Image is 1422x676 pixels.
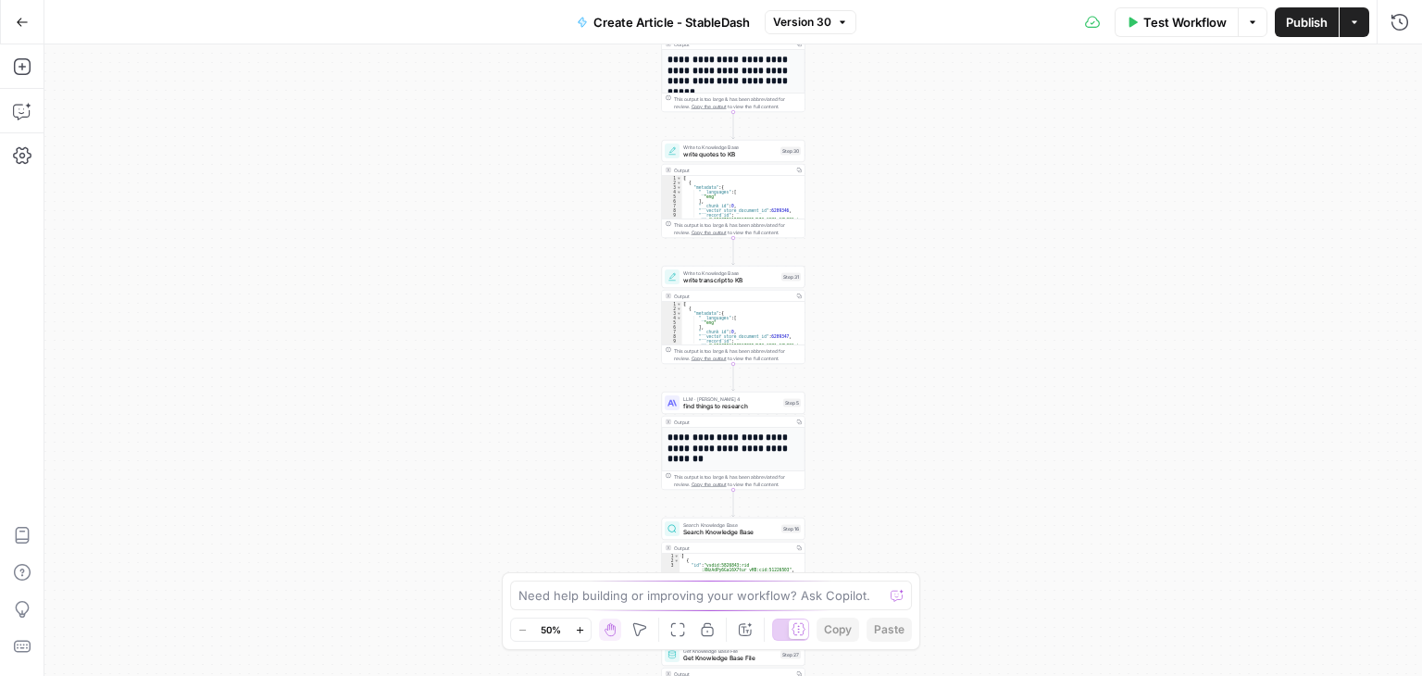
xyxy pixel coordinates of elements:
[732,490,735,517] g: Edge from step_5 to step_16
[674,95,801,110] div: This output is too large & has been abbreviated for review. to view the full content.
[662,302,682,307] div: 1
[662,563,680,572] div: 3
[662,204,682,208] div: 7
[674,293,791,300] div: Output
[677,307,682,311] span: Toggle code folding, rows 2 through 12
[662,320,682,325] div: 5
[683,144,777,151] span: Write to Knowledge Base
[874,621,904,638] span: Paste
[674,473,801,488] div: This output is too large & has been abbreviated for review. to view the full content.
[683,647,777,655] span: Get Knowledge Base File
[677,181,682,185] span: Toggle code folding, rows 2 through 12
[674,554,680,558] span: Toggle code folding, rows 1 through 7
[683,402,780,411] span: find things to research
[677,190,682,194] span: Toggle code folding, rows 4 through 6
[677,176,682,181] span: Toggle code folding, rows 1 through 13
[662,176,682,181] div: 1
[662,266,805,364] div: Write to Knowledge Basewrite transcript to KBStep 31Output[ { "metadata":{ "__languages":[ "eng" ...
[773,14,831,31] span: Version 30
[683,269,778,277] span: Write to Knowledge Base
[683,150,777,159] span: write quotes to KB
[732,238,735,265] g: Edge from step_30 to step_31
[674,558,680,563] span: Toggle code folding, rows 2 through 6
[662,325,682,330] div: 6
[732,364,735,391] g: Edge from step_31 to step_5
[674,419,791,426] div: Output
[683,654,777,663] span: Get Knowledge Base File
[677,316,682,320] span: Toggle code folding, rows 4 through 6
[783,399,801,407] div: Step 5
[674,41,791,48] div: Output
[566,7,761,37] button: Create Article - StableDash
[683,521,778,529] span: Search Knowledge Base
[1115,7,1238,37] button: Test Workflow
[867,618,912,642] button: Paste
[765,10,856,34] button: Version 30
[541,622,561,637] span: 50%
[1275,7,1339,37] button: Publish
[662,311,682,316] div: 3
[683,528,778,537] span: Search Knowledge Base
[662,330,682,334] div: 7
[781,273,801,282] div: Step 31
[662,190,682,194] div: 4
[662,558,680,563] div: 2
[674,545,791,552] div: Output
[662,208,682,213] div: 8
[674,221,801,236] div: This output is too large & has been abbreviated for review. to view the full content.
[662,518,805,616] div: Search Knowledge BaseSearch Knowledge BaseStep 16Output[ { "id":"vsdid:5826843:rid :XNzAdPy6Ga16X...
[662,199,682,204] div: 6
[1286,13,1328,31] span: Publish
[692,104,727,109] span: Copy the output
[662,140,805,238] div: Write to Knowledge Basewrite quotes to KBStep 30Output[ { "metadata":{ "__languages":[ "eng" ], "...
[692,482,727,487] span: Copy the output
[677,311,682,316] span: Toggle code folding, rows 3 through 11
[674,347,801,362] div: This output is too large & has been abbreviated for review. to view the full content.
[780,147,801,156] div: Step 30
[662,307,682,311] div: 2
[662,194,682,199] div: 5
[677,185,682,190] span: Toggle code folding, rows 3 through 11
[674,167,791,174] div: Output
[817,618,859,642] button: Copy
[662,185,682,190] div: 3
[662,213,682,227] div: 9
[662,316,682,320] div: 4
[662,181,682,185] div: 2
[1143,13,1227,31] span: Test Workflow
[662,339,682,353] div: 9
[780,651,801,659] div: Step 27
[593,13,750,31] span: Create Article - StableDash
[781,525,801,533] div: Step 16
[732,112,735,139] g: Edge from step_28 to step_30
[683,395,780,403] span: LLM · [PERSON_NAME] 4
[683,276,778,285] span: write transcript to KB
[824,621,852,638] span: Copy
[692,230,727,235] span: Copy the output
[662,554,680,558] div: 1
[692,356,727,361] span: Copy the output
[662,334,682,339] div: 8
[677,302,682,307] span: Toggle code folding, rows 1 through 13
